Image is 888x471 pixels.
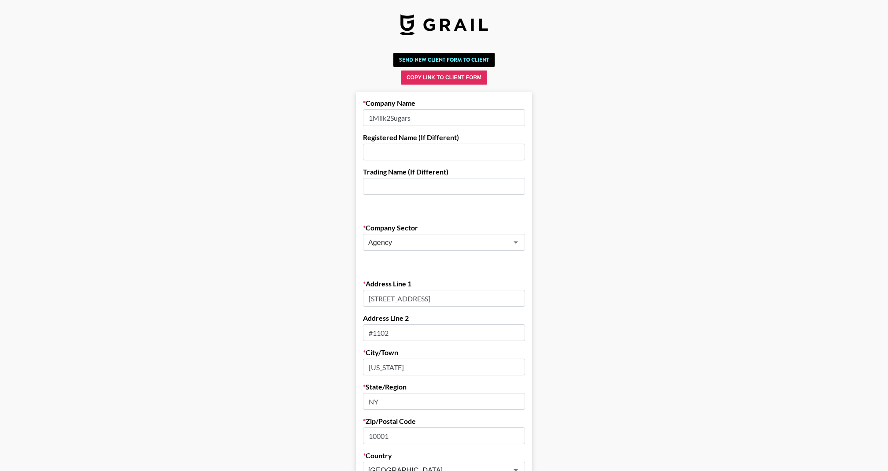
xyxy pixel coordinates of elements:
label: Address Line 1 [363,279,525,288]
button: Copy Link to Client Form [401,70,487,85]
label: Country [363,451,525,460]
label: Zip/Postal Code [363,417,525,426]
button: Send New Client Form to Client [393,53,495,67]
label: Registered Name (If Different) [363,133,525,142]
label: Address Line 2 [363,314,525,323]
label: State/Region [363,382,525,391]
label: Company Name [363,99,525,108]
img: Grail Talent Logo [400,14,488,35]
label: City/Town [363,348,525,357]
button: Open [510,236,522,248]
label: Company Sector [363,223,525,232]
label: Trading Name (If Different) [363,167,525,176]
